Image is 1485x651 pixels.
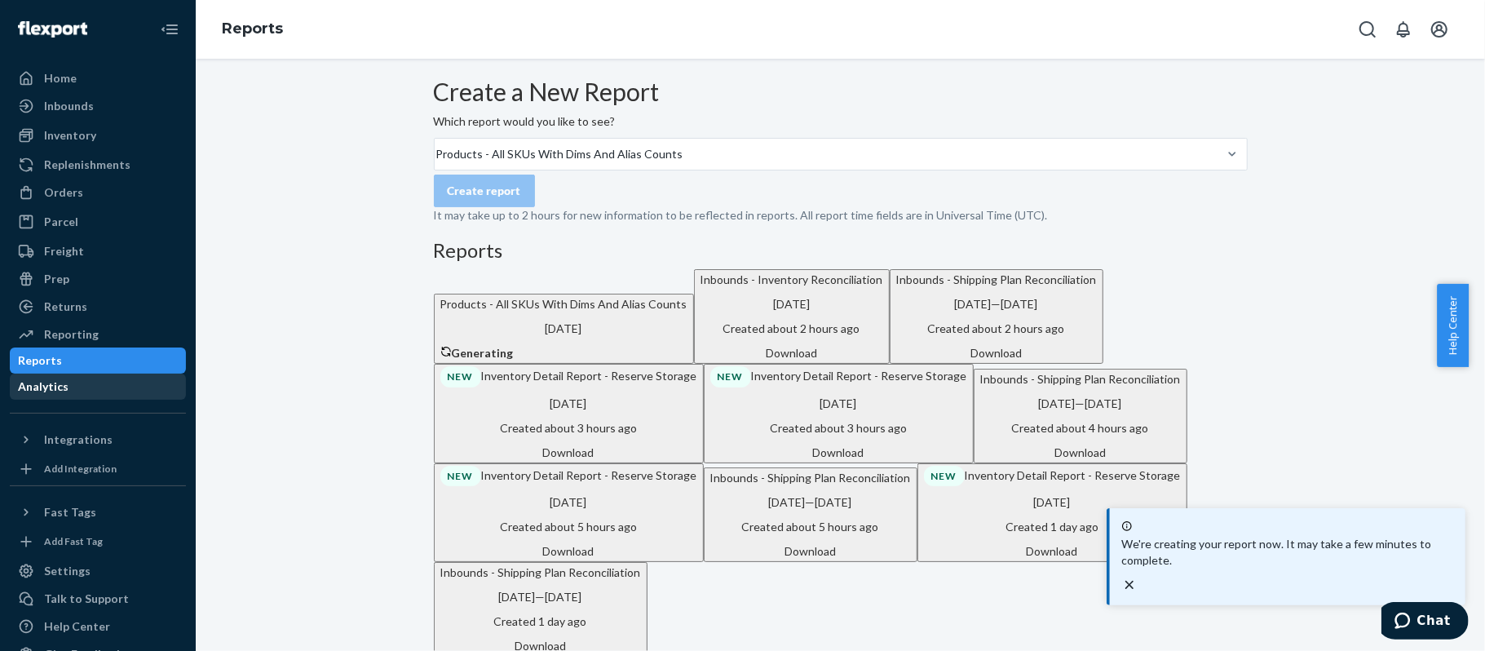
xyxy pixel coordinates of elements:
[890,269,1103,364] button: Inbounds - Shipping Plan Reconciliation[DATE]—[DATE]Created about 2 hours agoDownload
[434,175,535,207] button: Create report
[10,321,186,348] a: Reporting
[1351,13,1384,46] button: Open Search Box
[10,532,186,551] a: Add Fast Tag
[773,297,810,311] time: [DATE]
[44,618,110,635] div: Help Center
[44,591,129,607] div: Talk to Support
[550,396,587,410] time: [DATE]
[440,445,697,461] div: Download
[10,558,186,584] a: Settings
[1381,602,1469,643] iframe: Opens a widget where you can chat to one of our agents
[10,65,186,91] a: Home
[18,379,69,395] div: Analytics
[710,543,911,560] div: Download
[924,519,1181,535] p: Created 1 day ago
[980,371,1181,387] p: Inbounds - Shipping Plan Reconciliation
[980,420,1181,436] p: Created about 4 hours ago
[18,21,87,38] img: Flexport logo
[924,466,965,486] div: NEW
[44,534,103,548] div: Add Fast Tag
[440,543,697,560] div: Download
[440,519,697,535] p: Created about 5 hours ago
[222,20,283,38] a: Reports
[44,243,84,259] div: Freight
[44,504,96,520] div: Fast Tags
[701,345,883,361] div: Download
[209,6,296,53] ol: breadcrumbs
[820,396,857,410] time: [DATE]
[440,345,687,361] p: Generating
[440,420,697,436] p: Created about 3 hours ago
[434,294,694,364] button: Products - All SKUs With Dims And Alias Counts[DATE]Generating
[10,93,186,119] a: Inbounds
[694,269,890,364] button: Inbounds - Inventory Reconciliation[DATE]Created about 2 hours agoDownload
[434,207,1248,224] p: It may take up to 2 hours for new information to be reflected in reports. All report time fields ...
[896,321,1097,337] p: Created about 2 hours ago
[704,364,974,463] button: NEWInventory Detail Report - Reserve Storage[DATE]Created about 3 hours agoDownload
[980,396,1181,412] p: —
[44,184,83,201] div: Orders
[1034,495,1071,509] time: [DATE]
[44,271,69,287] div: Prep
[44,214,78,230] div: Parcel
[44,563,91,579] div: Settings
[710,445,967,461] div: Download
[499,590,536,604] time: [DATE]
[704,467,917,562] button: Inbounds - Shipping Plan Reconciliation[DATE]—[DATE]Created about 5 hours agoDownload
[440,466,697,486] p: Inventory Detail Report - Reserve Storage
[710,470,911,486] p: Inbounds - Shipping Plan Reconciliation
[769,495,806,509] time: [DATE]
[10,238,186,264] a: Freight
[815,495,852,509] time: [DATE]
[1001,297,1038,311] time: [DATE]
[434,240,1248,261] h3: Reports
[896,296,1097,312] p: —
[924,543,1181,560] div: Download
[10,374,186,400] a: Analytics
[1437,284,1469,367] span: Help Center
[10,586,186,612] button: Talk to Support
[44,299,87,315] div: Returns
[546,590,582,604] time: [DATE]
[434,364,704,463] button: NEWInventory Detail Report - Reserve Storage[DATE]Created about 3 hours agoDownload
[44,462,117,476] div: Add Integration
[10,294,186,320] a: Returns
[10,179,186,206] a: Orders
[153,13,186,46] button: Close Navigation
[1121,577,1138,593] svg: close toast
[44,157,130,173] div: Replenishments
[44,70,77,86] div: Home
[1039,396,1076,410] time: [DATE]
[434,113,1248,130] p: Which report would you like to see?
[710,420,967,436] p: Created about 3 hours ago
[896,345,1097,361] div: Download
[44,98,94,114] div: Inbounds
[434,78,1248,105] h2: Create a New Report
[440,296,687,312] p: Products - All SKUs With Dims And Alias Counts
[10,348,186,374] a: Reports
[44,326,99,343] div: Reporting
[710,494,911,511] p: —
[44,432,113,448] div: Integrations
[10,266,186,292] a: Prep
[10,499,186,525] button: Fast Tags
[440,366,697,387] p: Inventory Detail Report - Reserve Storage
[18,352,62,369] div: Reports
[10,122,186,148] a: Inventory
[550,495,587,509] time: [DATE]
[10,613,186,640] a: Help Center
[448,183,521,199] div: Create report
[440,589,641,605] p: —
[10,152,186,178] a: Replenishments
[435,146,436,162] input: Products - All SKUs With Dims And Alias Counts
[10,209,186,235] a: Parcel
[1387,13,1420,46] button: Open notifications
[896,272,1097,288] p: Inbounds - Shipping Plan Reconciliation
[974,369,1187,463] button: Inbounds - Shipping Plan Reconciliation[DATE]—[DATE]Created about 4 hours agoDownload
[436,146,683,162] div: Products - All SKUs With Dims And Alias Counts
[710,366,967,387] p: Inventory Detail Report - Reserve Storage
[440,366,481,387] div: NEW
[1121,536,1454,569] p: We're creating your report now. It may take a few minutes to complete.
[701,321,883,337] p: Created about 2 hours ago
[10,459,186,479] a: Add Integration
